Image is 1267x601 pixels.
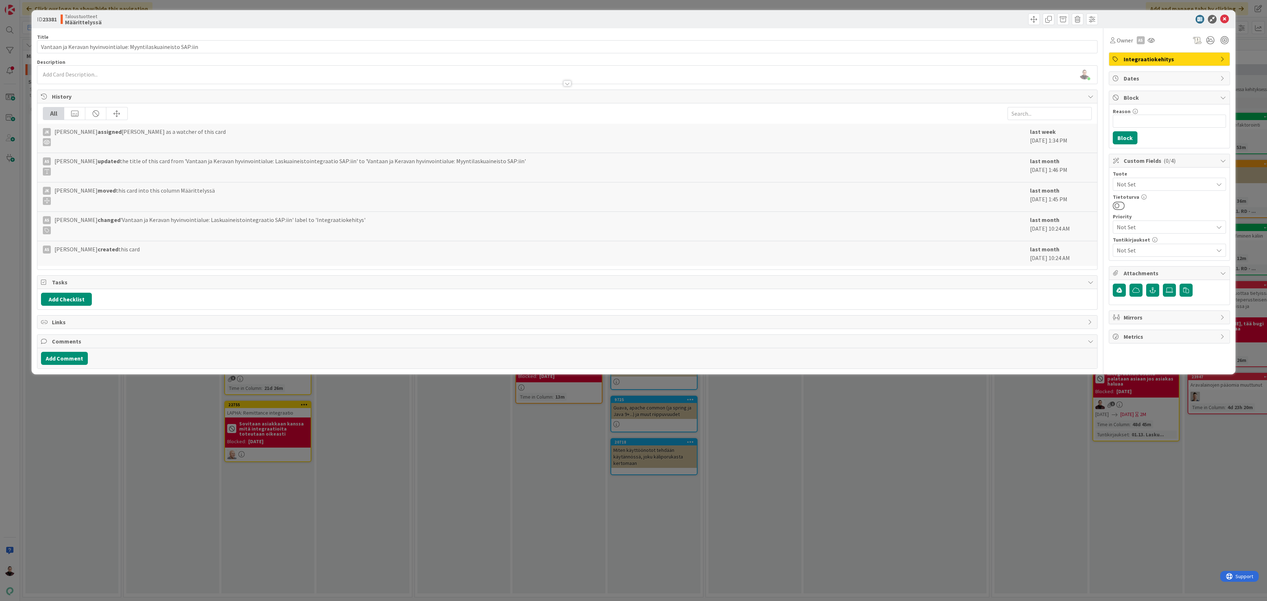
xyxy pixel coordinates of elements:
[1164,157,1176,164] span: ( 0/4 )
[1113,194,1226,199] div: Tietoturva
[1117,245,1210,255] span: Not Set
[54,157,526,176] span: [PERSON_NAME] the title of this card from 'Vantaan ja Keravan hyvinvointialue: Laskuaineistointeg...
[1113,237,1226,242] div: Tuntikirjaukset
[98,128,122,135] b: assigned
[1124,74,1217,83] span: Dates
[37,40,1097,53] input: type card name here...
[1124,156,1217,165] span: Custom Fields
[1124,332,1217,341] span: Metrics
[43,128,51,136] div: JK
[37,15,57,24] span: ID
[52,278,1084,287] span: Tasks
[1079,69,1090,79] img: GyOPHTWdLeFzhezoR5WqbUuXKKP5xpSS.jpg
[65,13,102,19] span: Taloustuotteet
[1030,246,1059,253] b: last month
[1117,36,1133,45] span: Owner
[1030,157,1092,178] div: [DATE] 1:46 PM
[42,16,57,23] b: 23381
[54,186,215,205] span: [PERSON_NAME] this card into this column Määrittelyssä
[54,245,140,254] span: [PERSON_NAME] this card
[1124,93,1217,102] span: Block
[1124,313,1217,322] span: Mirrors
[54,127,226,146] span: [PERSON_NAME] [PERSON_NAME] as a watcher of this card
[1124,269,1217,277] span: Attachments
[1030,187,1059,194] b: last month
[1008,107,1092,120] input: Search...
[43,246,51,254] div: AS
[1030,157,1059,165] b: last month
[1113,214,1226,219] div: Priority
[37,59,65,65] span: Description
[1030,245,1092,262] div: [DATE] 10:24 AM
[98,246,118,253] b: created
[15,1,33,10] span: Support
[43,216,51,224] div: AS
[52,337,1084,346] span: Comments
[1030,127,1092,149] div: [DATE] 1:34 PM
[1113,131,1137,144] button: Block
[43,187,51,195] div: JK
[1030,215,1092,237] div: [DATE] 10:24 AM
[54,215,365,234] span: [PERSON_NAME] 'Vantaan ja Keravan hyvinvointialue: Laskuaineistointegraatio SAP:iin' label to 'In...
[52,318,1084,326] span: Links
[1124,55,1217,63] span: Integraatiokehitys
[43,107,64,120] div: All
[98,216,120,223] b: changed
[1113,171,1226,176] div: Tuote
[1117,222,1210,232] span: Not Set
[43,157,51,165] div: AS
[41,293,92,306] button: Add Checklist
[1137,36,1145,44] div: AS
[1030,128,1056,135] b: last week
[41,352,88,365] button: Add Comment
[37,34,49,40] label: Title
[98,187,116,194] b: moved
[52,92,1084,101] span: History
[98,157,120,165] b: updated
[1113,108,1131,115] label: Reason
[1030,186,1092,208] div: [DATE] 1:45 PM
[1117,179,1210,189] span: Not Set
[1030,216,1059,223] b: last month
[65,19,102,25] b: Määrittelyssä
